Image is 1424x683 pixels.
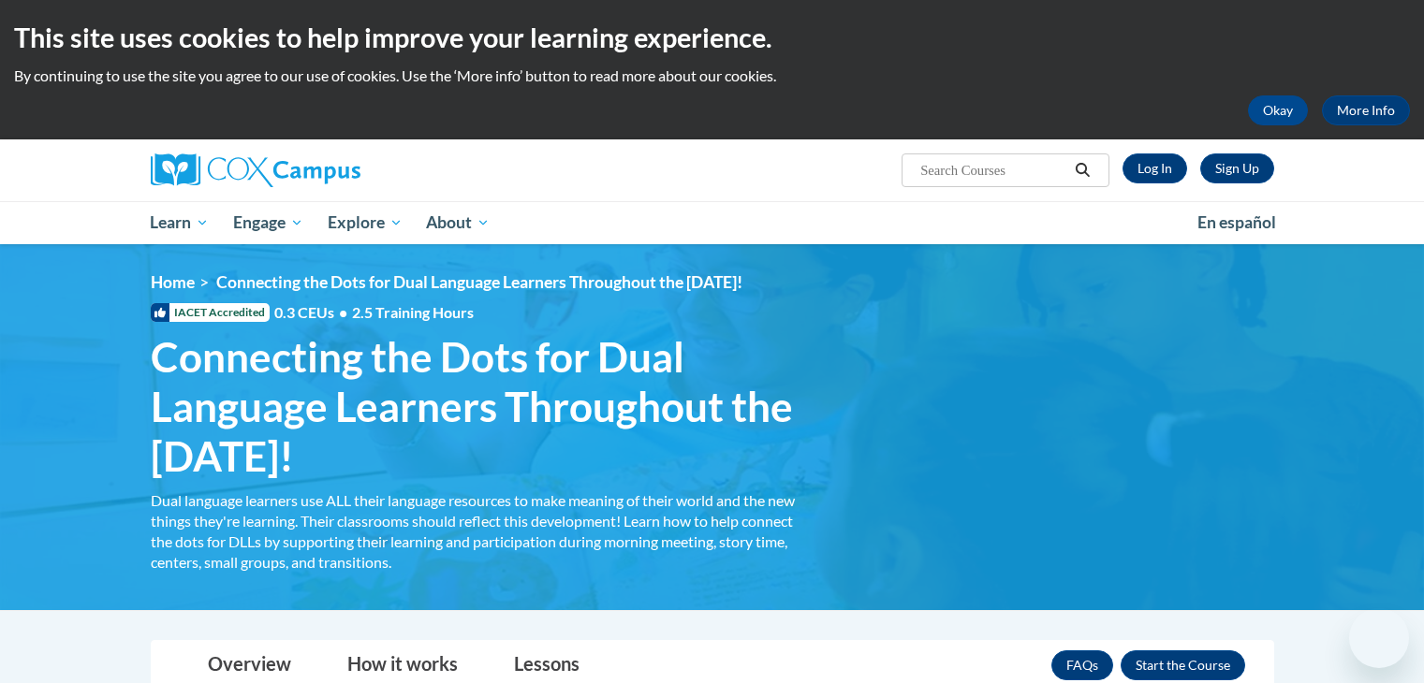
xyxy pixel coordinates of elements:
button: Okay [1248,95,1308,125]
span: • [339,303,347,321]
button: Search [1068,159,1096,182]
button: Enroll [1121,650,1245,680]
span: 2.5 Training Hours [352,303,474,321]
span: Engage [233,211,303,234]
iframe: Button to launch messaging window [1349,608,1409,668]
input: Search Courses [918,159,1068,182]
span: Connecting the Dots for Dual Language Learners Throughout the [DATE]! [151,332,797,480]
a: Log In [1123,153,1187,183]
div: Main menu [123,201,1302,244]
span: En español [1197,212,1276,232]
span: Explore [328,211,403,234]
a: Cox Campus [151,153,506,187]
a: More Info [1322,95,1410,125]
a: About [414,201,502,244]
span: Connecting the Dots for Dual Language Learners Throughout the [DATE]! [216,272,742,292]
a: Learn [139,201,222,244]
a: Engage [221,201,316,244]
a: En español [1185,203,1288,242]
a: Register [1200,153,1274,183]
span: 0.3 CEUs [274,302,474,323]
a: FAQs [1051,650,1113,680]
span: Learn [150,211,209,234]
p: By continuing to use the site you agree to our use of cookies. Use the ‘More info’ button to read... [14,65,1410,86]
img: Cox Campus [151,153,360,187]
h2: This site uses cookies to help improve your learning experience. [14,19,1410,56]
span: IACET Accredited [151,303,270,322]
span: About [426,211,490,234]
div: Dual language learners use ALL their language resources to make meaning of their world and the ne... [151,490,797,573]
a: Home [151,272,195,292]
a: Explore [316,201,415,244]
